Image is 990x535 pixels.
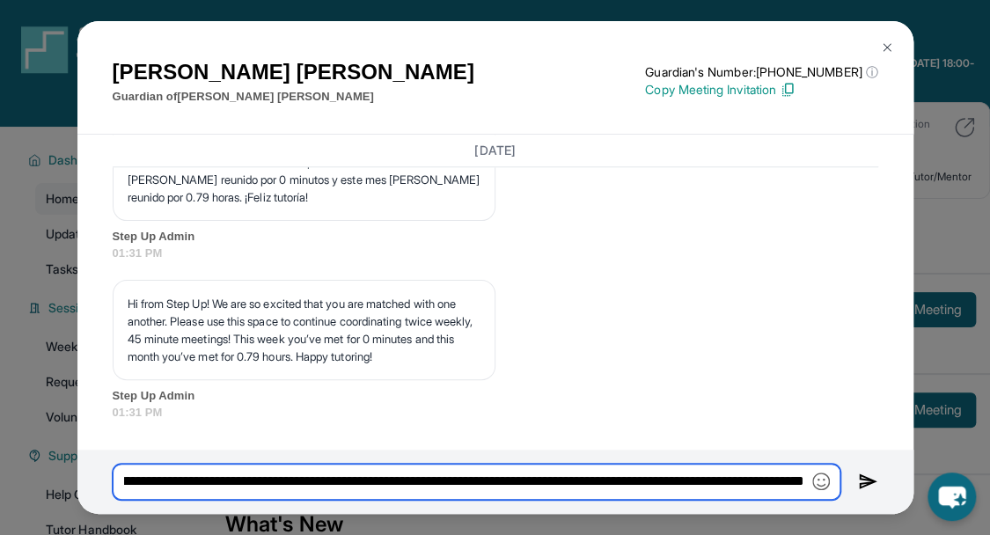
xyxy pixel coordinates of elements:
span: Step Up Admin [113,387,878,405]
span: 01:31 PM [113,245,878,262]
span: Step Up Admin [113,228,878,246]
p: Guardian's Number: [PHONE_NUMBER] [645,63,877,81]
h1: [PERSON_NAME] [PERSON_NAME] [113,56,474,88]
span: 01:31 PM [113,404,878,421]
p: Copy Meeting Invitation [645,81,877,99]
p: Guardian of [PERSON_NAME] [PERSON_NAME] [113,88,474,106]
img: Close Icon [880,40,894,55]
span: ⓘ [865,63,877,81]
button: chat-button [928,473,976,521]
img: Send icon [858,471,878,492]
p: Hi from Step Up! We are so excited that you are matched with one another. Please use this space t... [128,295,480,365]
h3: [DATE] [113,142,878,159]
img: Copy Icon [780,82,796,98]
img: Emoji [812,473,830,490]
